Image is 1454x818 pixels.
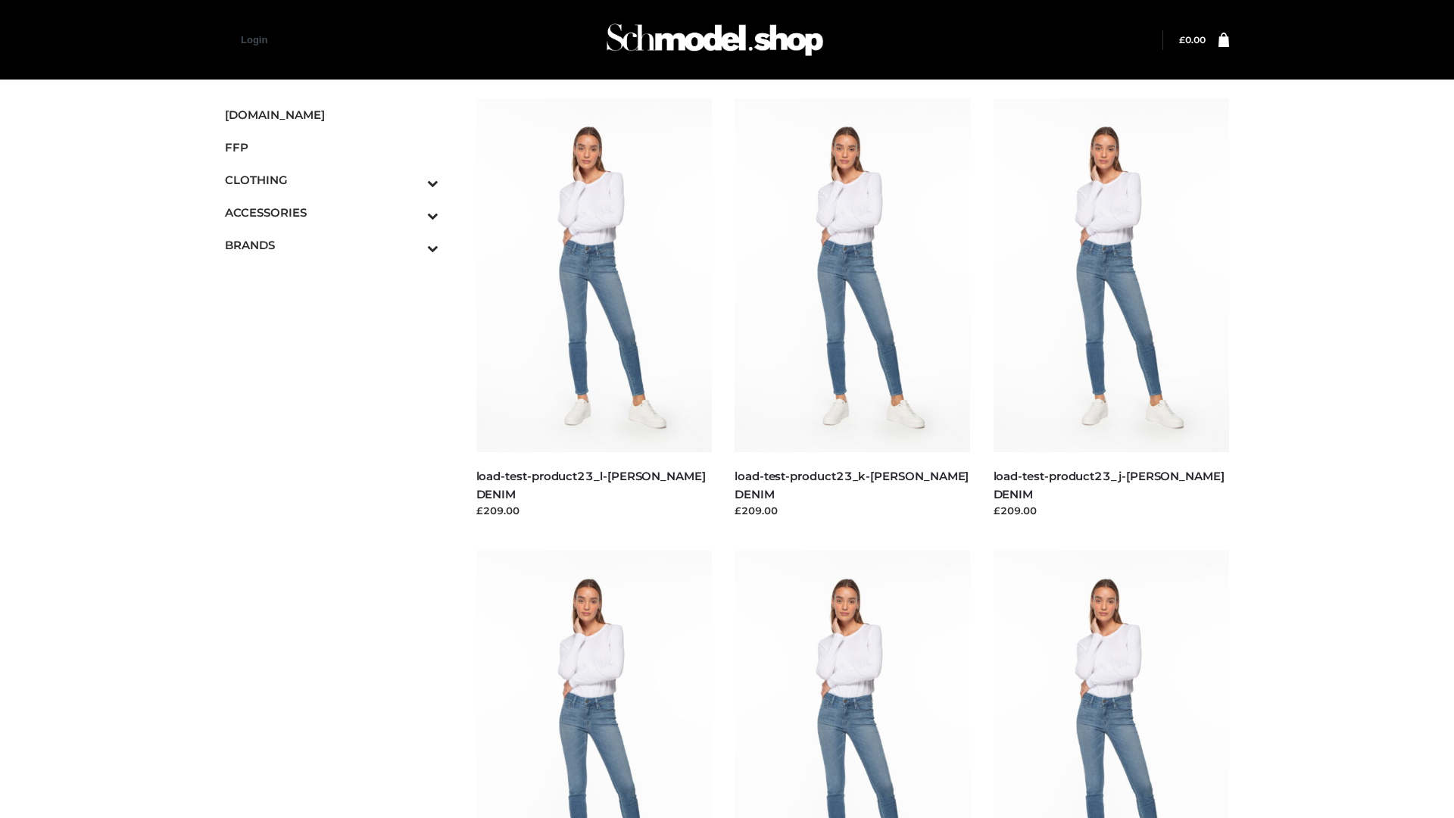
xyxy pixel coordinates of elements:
a: FFP [225,131,438,164]
a: BRANDSToggle Submenu [225,229,438,261]
button: Toggle Submenu [385,196,438,229]
button: Toggle Submenu [385,164,438,196]
a: load-test-product23_j-[PERSON_NAME] DENIM [994,469,1225,501]
a: ACCESSORIESToggle Submenu [225,196,438,229]
div: £209.00 [476,503,713,518]
a: CLOTHINGToggle Submenu [225,164,438,196]
span: £ [1179,34,1185,45]
a: load-test-product23_l-[PERSON_NAME] DENIM [476,469,706,501]
div: £209.00 [735,503,971,518]
bdi: 0.00 [1179,34,1206,45]
img: Schmodel Admin 964 [601,10,828,70]
button: Toggle Submenu [385,229,438,261]
span: [DOMAIN_NAME] [225,106,438,123]
a: £0.00 [1179,34,1206,45]
a: load-test-product23_k-[PERSON_NAME] DENIM [735,469,969,501]
span: FFP [225,139,438,156]
div: £209.00 [994,503,1230,518]
span: BRANDS [225,236,438,254]
a: Login [241,34,267,45]
span: ACCESSORIES [225,204,438,221]
a: [DOMAIN_NAME] [225,98,438,131]
span: CLOTHING [225,171,438,189]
